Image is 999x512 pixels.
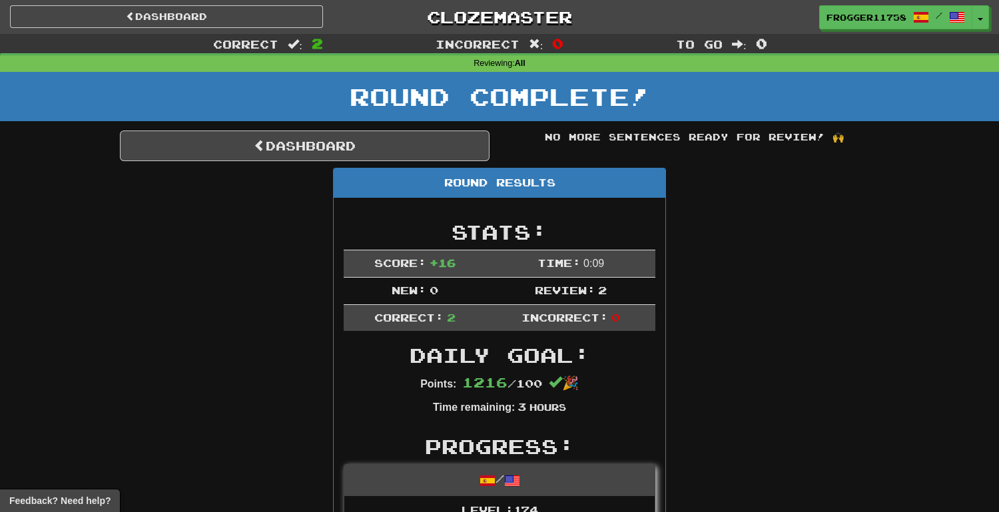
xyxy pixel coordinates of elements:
div: No more sentences ready for review! 🙌 [509,130,879,144]
span: Time: [537,256,581,269]
span: + 16 [430,256,456,269]
span: / [936,11,942,20]
strong: Points: [420,378,456,389]
span: 0 [552,35,563,51]
span: 0 [430,284,438,296]
span: Score: [374,256,426,269]
h1: Round Complete! [5,83,994,110]
span: Review: [535,284,595,296]
span: 2 [447,311,456,324]
span: : [288,39,302,50]
span: Open feedback widget [9,494,111,507]
span: To go [676,37,723,51]
span: 0 [611,311,620,324]
h2: Daily Goal: [344,344,655,366]
strong: Time remaining: [433,401,515,413]
span: 1216 [462,374,507,390]
strong: All [515,59,525,68]
div: Round Results [334,168,665,198]
a: Dashboard [120,130,490,161]
h2: Stats: [344,221,655,243]
div: / [344,465,655,496]
span: Incorrect: [521,311,608,324]
span: frogger11758 [827,11,906,23]
span: 2 [598,284,607,296]
a: Dashboard [10,5,323,28]
span: 2 [312,35,323,51]
span: 3 [517,400,526,413]
span: : [732,39,747,50]
span: 🎉 [549,376,579,390]
small: Hours [529,401,566,413]
span: Incorrect [436,37,519,51]
span: / 100 [462,377,542,389]
a: frogger11758 / [819,5,972,29]
span: 0 : 0 9 [583,258,604,269]
a: Clozemaster [343,5,656,29]
span: Correct [213,37,278,51]
span: Correct: [374,311,444,324]
span: : [529,39,543,50]
span: 0 [756,35,767,51]
h2: Progress: [344,435,655,457]
span: New: [392,284,426,296]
